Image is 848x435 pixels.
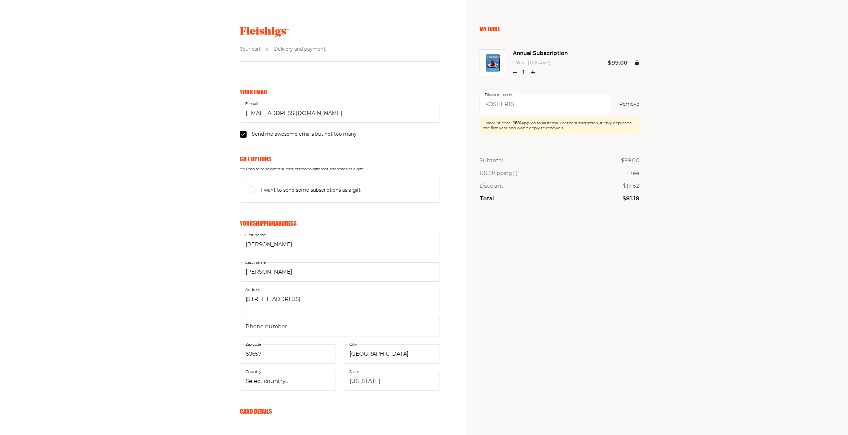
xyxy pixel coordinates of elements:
[483,121,635,130] div: Discount code: applied to all items. For the subscription, it only applies to the first year and ...
[519,68,528,77] p: 1
[240,408,440,415] h6: Card Details
[244,286,261,293] label: Address
[248,186,256,194] input: I want to send some subscriptions as a gift!
[252,130,357,138] span: Send me awesome emails but not too many
[240,235,440,254] input: First name
[240,262,440,282] input: Last name
[344,372,440,391] select: State
[240,317,440,336] input: Phone number
[240,344,336,364] input: Zip code
[486,54,500,72] img: Annual Subscription Image
[479,95,611,114] input: Discount code
[240,45,261,53] span: Your cart
[619,100,639,108] button: Remove
[513,59,568,67] p: 1 Year (11 Issues)
[240,155,440,163] h6: Gift Options
[479,156,503,165] p: Subtotal
[348,368,361,375] label: State
[244,340,263,348] label: Zip code
[244,231,267,239] label: First name
[513,49,568,58] span: Annual Subscription
[244,259,267,266] label: Last name
[479,169,518,178] p: US Shipping (1)
[240,167,440,171] span: You can send selected subscriptions to different addresses as a gift.
[240,220,440,227] h6: Your Shipping Address
[240,131,247,138] input: Send me awesome emails but not too many
[261,186,362,194] span: I want to send some subscriptions as a gift!
[244,368,263,375] label: Country
[240,372,336,391] select: Country
[348,340,359,348] label: City
[622,194,639,203] p: $81.18
[627,169,639,178] p: Free
[511,120,522,125] span: - 18 %
[274,45,326,53] span: Delivery and payment
[479,25,639,33] p: My Cart
[479,194,494,203] p: Total
[344,344,440,364] input: City
[621,182,639,190] p: - $17.82
[608,59,627,67] p: $99.00
[240,88,268,96] h6: Your Email
[240,104,440,123] input: E-mail
[621,156,639,165] p: $99.00
[479,182,503,190] p: Discount
[244,100,260,107] label: E-mail
[483,91,513,98] label: Discount code
[240,290,440,309] input: Address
